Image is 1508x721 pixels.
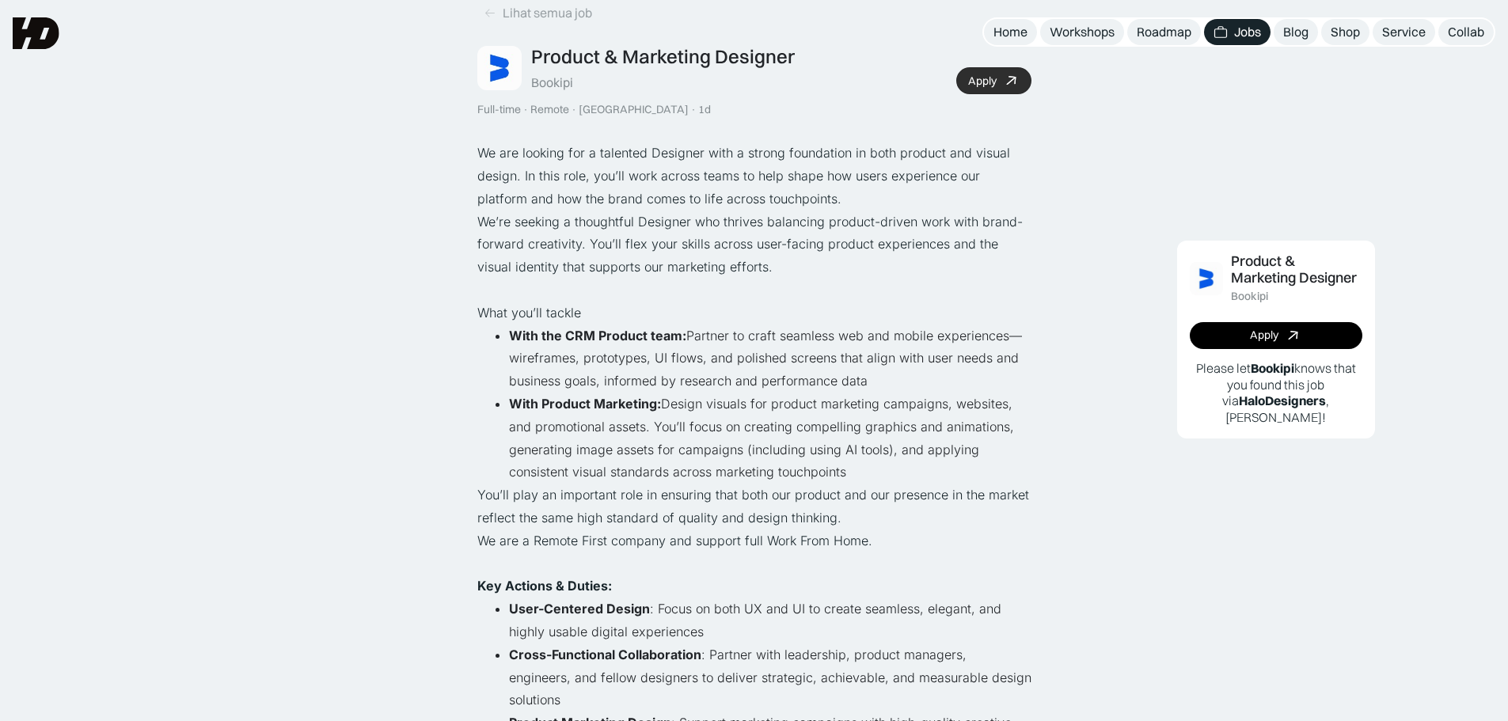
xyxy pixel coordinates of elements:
[531,74,573,91] div: Bookipi
[1190,360,1362,426] p: Please let knows that you found this job via , [PERSON_NAME]!
[509,393,1031,484] li: Design visuals for product marketing campaigns, websites, and promotional assets. You’ll focus on...
[1127,19,1201,45] a: Roadmap
[1231,290,1268,303] div: Bookipi
[1448,24,1484,40] div: Collab
[509,601,650,617] strong: User-Centered Design
[522,103,529,116] div: ·
[1274,19,1318,45] a: Blog
[1283,24,1309,40] div: Blog
[477,279,1031,302] p: ‍
[509,643,1031,712] li: : Partner with leadership, product managers, engineers, and fellow designers to deliver strategic...
[690,103,697,116] div: ·
[509,324,1031,393] li: Partner to craft seamless web and mobile experiences—wireframes, prototypes, UI flows, and polish...
[1234,24,1261,40] div: Jobs
[1251,360,1294,376] b: Bookipi
[968,74,997,88] div: Apply
[579,103,689,116] div: [GEOGRAPHIC_DATA]
[1250,328,1278,342] div: Apply
[477,211,1031,279] p: We’re seeking a thoughtful Designer who thrives balancing product-driven work with brand-forward ...
[956,67,1031,94] a: Apply
[1321,19,1369,45] a: Shop
[509,328,686,343] strong: With the CRM Product team:
[477,142,1031,210] p: We are looking for a talented Designer with a strong foundation in both product and visual design...
[993,24,1027,40] div: Home
[509,647,701,662] strong: Cross-Functional Collaboration
[1050,24,1115,40] div: Workshops
[477,484,1031,529] p: You’ll play an important role in ensuring that both our product and our presence in the market re...
[1190,322,1362,349] a: Apply
[477,529,1031,552] p: We are a Remote First company and support full Work From Home.
[1137,24,1191,40] div: Roadmap
[530,103,569,116] div: Remote
[1373,19,1435,45] a: Service
[1190,262,1223,295] img: Job Image
[477,578,612,594] strong: Key Actions & Duties:
[698,103,711,116] div: 1d
[984,19,1037,45] a: Home
[503,5,592,21] div: Lihat semua job
[1382,24,1426,40] div: Service
[531,45,795,68] div: Product & Marketing Designer
[1040,19,1124,45] a: Workshops
[477,46,522,90] img: Job Image
[1331,24,1360,40] div: Shop
[1231,253,1362,287] div: Product & Marketing Designer
[509,598,1031,643] li: : Focus on both UX and UI to create seamless, elegant, and highly usable digital experiences
[1438,19,1494,45] a: Collab
[477,103,521,116] div: Full-time
[571,103,577,116] div: ·
[477,302,1031,324] p: What you’ll tackle
[1239,393,1326,408] b: HaloDesigners
[509,396,661,412] strong: With Product Marketing:
[477,552,1031,575] p: ‍
[1204,19,1271,45] a: Jobs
